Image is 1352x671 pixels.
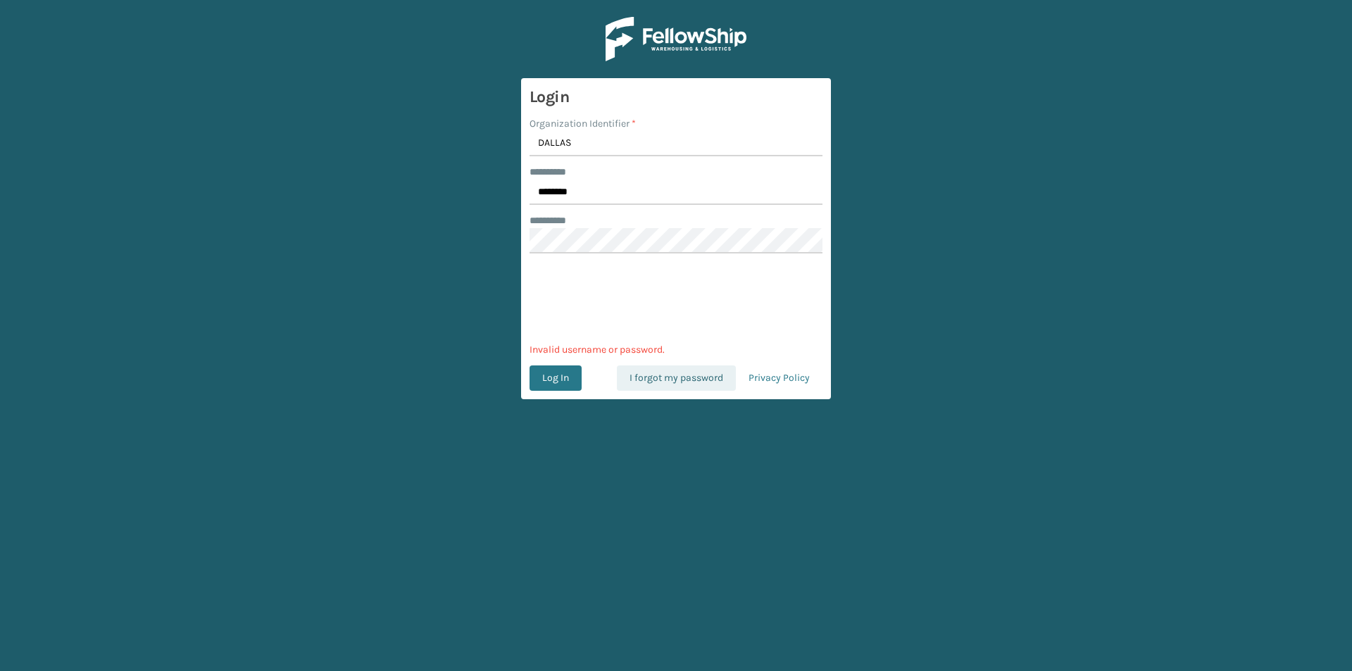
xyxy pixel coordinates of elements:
[530,116,636,131] label: Organization Identifier
[617,365,736,391] a: I forgot my password
[530,342,822,357] p: Invalid username or password.
[736,365,822,391] a: Privacy Policy
[569,270,783,325] iframe: reCAPTCHA
[606,17,746,61] img: Logo
[530,87,822,108] h3: Login
[530,365,582,391] button: Log In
